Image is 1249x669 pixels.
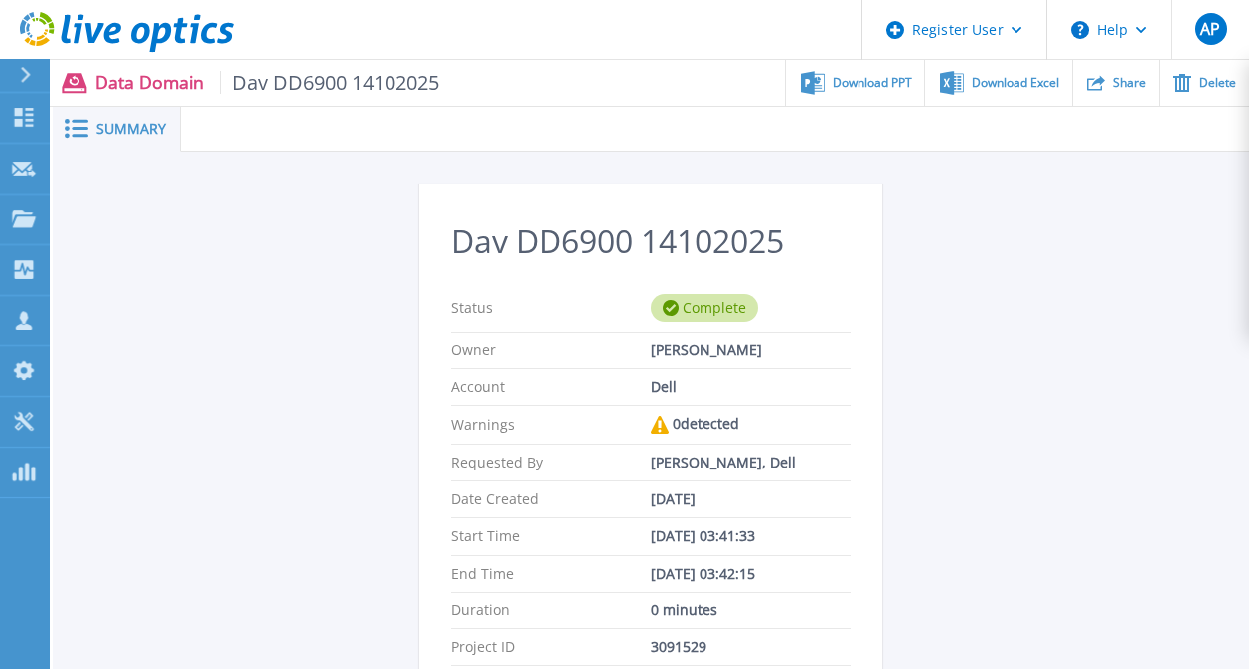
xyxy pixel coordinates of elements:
[651,639,851,655] div: 3091529
[451,491,651,507] p: Date Created
[451,566,651,582] p: End Time
[651,416,851,434] div: 0 detected
[1113,77,1146,89] span: Share
[220,71,440,94] span: Dav DD6900 14102025
[451,639,651,655] p: Project ID
[651,566,851,582] div: [DATE] 03:42:15
[651,455,851,470] div: [PERSON_NAME], Dell
[1199,77,1236,89] span: Delete
[96,122,166,136] span: Summary
[451,455,651,470] p: Requested By
[451,416,651,434] p: Warnings
[451,602,651,618] p: Duration
[1200,21,1220,37] span: AP
[651,491,851,507] div: [DATE]
[451,294,651,322] p: Status
[651,294,758,322] div: Complete
[95,71,440,94] p: Data Domain
[651,379,851,395] div: Dell
[833,77,912,89] span: Download PPT
[451,223,851,260] h2: Dav DD6900 14102025
[972,77,1059,89] span: Download Excel
[651,528,851,544] div: [DATE] 03:41:33
[651,342,851,358] div: [PERSON_NAME]
[451,342,651,358] p: Owner
[451,528,651,544] p: Start Time
[451,379,651,395] p: Account
[651,602,851,618] div: 0 minutes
